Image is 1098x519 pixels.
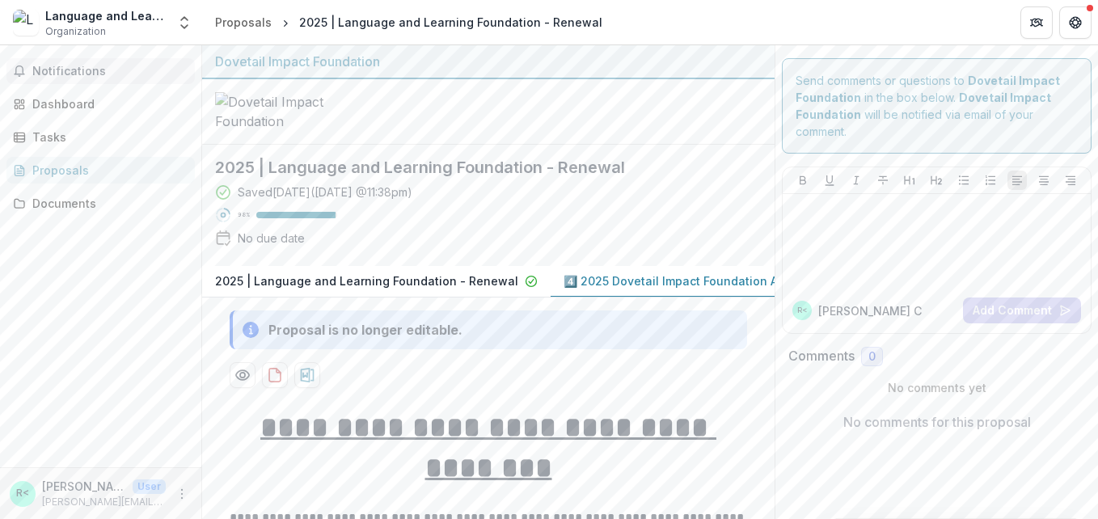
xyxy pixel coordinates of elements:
button: Notifications [6,58,195,84]
div: No due date [238,230,305,247]
a: Tasks [6,124,195,150]
p: 98 % [238,209,250,221]
button: Get Help [1059,6,1092,39]
div: Dashboard [32,95,182,112]
button: Strike [873,171,893,190]
button: Add Comment [963,297,1081,323]
button: Ordered List [981,171,1000,190]
span: 0 [868,350,876,364]
button: Bullet List [954,171,973,190]
a: Proposals [209,11,278,34]
div: Language and Learning Foundation [45,7,167,24]
div: Dovetail Impact Foundation [215,52,762,71]
a: Proposals [6,157,195,184]
p: No comments yet [788,379,1085,396]
div: Send comments or questions to in the box below. will be notified via email of your comment. [782,58,1092,154]
div: Proposal is no longer editable. [268,320,462,340]
button: Partners [1020,6,1053,39]
p: No comments for this proposal [843,412,1031,432]
a: Dashboard [6,91,195,117]
img: Dovetail Impact Foundation [215,92,377,131]
span: Organization [45,24,106,39]
button: Align Left [1007,171,1027,190]
div: Proposals [32,162,182,179]
p: [PERSON_NAME] <[PERSON_NAME][EMAIL_ADDRESS][PERSON_NAME][DOMAIN_NAME]> [42,478,126,495]
p: [PERSON_NAME] C [818,302,922,319]
p: User [133,479,166,494]
button: Align Center [1034,171,1054,190]
div: Rupinder Chahal <rupinder.chahal@languageandlearningfoundation.org> [797,306,808,314]
button: Underline [820,171,839,190]
div: Proposals [215,14,272,31]
button: Bold [793,171,813,190]
p: 4️⃣ 2025 Dovetail Impact Foundation Application [564,272,834,289]
button: download-proposal [294,362,320,388]
button: Open entity switcher [173,6,196,39]
div: Documents [32,195,182,212]
a: Documents [6,190,195,217]
h2: 2025 | Language and Learning Foundation - Renewal [215,158,736,177]
p: 2025 | Language and Learning Foundation - Renewal [215,272,518,289]
button: Heading 1 [900,171,919,190]
span: Notifications [32,65,188,78]
button: Italicize [847,171,866,190]
button: More [172,484,192,504]
img: Language and Learning Foundation [13,10,39,36]
h2: Comments [788,348,855,364]
nav: breadcrumb [209,11,609,34]
div: 2025 | Language and Learning Foundation - Renewal [299,14,602,31]
button: Heading 2 [927,171,946,190]
p: [PERSON_NAME][EMAIL_ADDRESS][PERSON_NAME][DOMAIN_NAME] [42,495,166,509]
div: Rupinder Chahal <rupinder.chahal@languageandlearningfoundation.org> [16,488,29,499]
div: Saved [DATE] ( [DATE] @ 11:38pm ) [238,184,412,200]
button: Align Right [1061,171,1080,190]
button: Preview 6b24193f-c6a3-478d-8fbd-cd12ff4eadf9-2.pdf [230,362,255,388]
button: download-proposal [262,362,288,388]
div: Tasks [32,129,182,146]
